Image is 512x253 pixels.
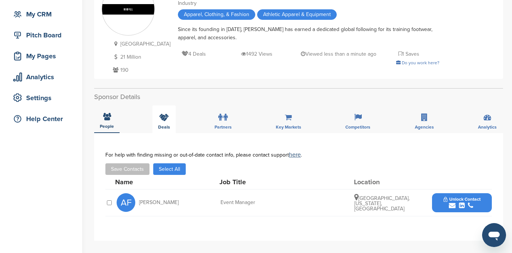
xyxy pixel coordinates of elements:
[354,179,410,185] div: Location
[478,125,497,129] span: Analytics
[415,125,434,129] span: Agencies
[11,112,75,126] div: Help Center
[111,52,170,62] p: 21 Million
[276,125,301,129] span: Key Markets
[11,70,75,84] div: Analytics
[345,125,370,129] span: Competitors
[11,28,75,42] div: Pitch Board
[105,152,492,158] div: For help with finding missing or out-of-date contact info, please contact support .
[100,124,114,129] span: People
[7,68,75,86] a: Analytics
[257,9,337,20] span: Athletic Apparel & Equipment
[219,179,331,185] div: Job Title
[7,89,75,107] a: Settings
[7,6,75,23] a: My CRM
[105,163,149,175] button: Save Contacts
[111,65,170,75] p: 190
[102,4,154,15] img: Sponsorpitch & NOBULL
[11,91,75,105] div: Settings
[111,39,170,49] p: [GEOGRAPHIC_DATA]
[178,9,255,20] span: Apparel, Clothing, & Fashion
[94,92,503,102] h2: Sponsor Details
[7,27,75,44] a: Pitch Board
[435,191,490,214] button: Unlock Contact
[11,49,75,63] div: My Pages
[289,151,301,158] a: here
[444,197,481,202] span: Unlock Contact
[115,179,197,185] div: Name
[7,47,75,65] a: My Pages
[402,60,439,65] span: Do you work here?
[153,163,186,175] button: Select All
[215,125,232,129] span: Partners
[241,49,272,59] p: 1492 Views
[182,49,206,59] p: 4 Deals
[301,49,376,59] p: Viewed less than a minute ago
[11,7,75,21] div: My CRM
[117,193,135,212] span: AF
[158,125,170,129] span: Deals
[398,49,419,59] p: 1 Saves
[482,223,506,247] iframe: Button to launch messaging window
[178,25,439,42] div: Since its founding in [DATE], [PERSON_NAME] has earned a dedicated global following for its train...
[396,60,439,65] a: Do you work here?
[220,200,333,205] div: Event Manager
[139,200,179,205] span: [PERSON_NAME]
[7,110,75,127] a: Help Center
[354,195,410,212] span: [GEOGRAPHIC_DATA], [US_STATE], [GEOGRAPHIC_DATA]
